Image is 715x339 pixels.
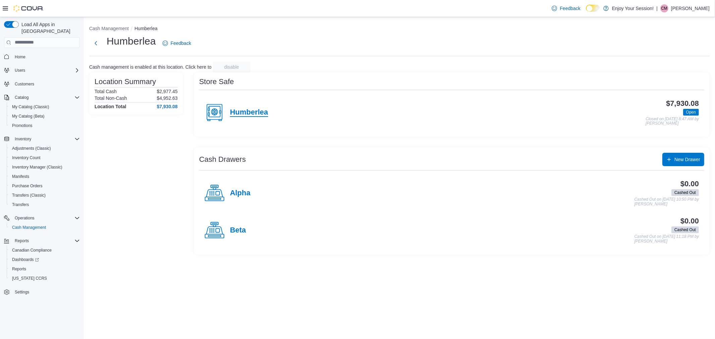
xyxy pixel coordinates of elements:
button: Operations [12,214,37,222]
a: Inventory Count [9,154,43,162]
h4: $7,930.08 [157,104,178,109]
button: Manifests [7,172,82,181]
a: Cash Management [9,223,49,231]
span: Canadian Compliance [12,248,52,253]
span: My Catalog (Beta) [9,112,80,120]
span: disable [224,64,239,70]
span: Cashed Out [671,189,699,196]
span: Manifests [12,174,29,179]
button: Reports [7,264,82,274]
a: Reports [9,265,29,273]
span: Settings [12,288,80,296]
span: Cashed Out [671,226,699,233]
span: Dashboards [12,257,39,262]
a: My Catalog (Beta) [9,112,47,120]
span: Canadian Compliance [9,246,80,254]
a: Feedback [549,2,583,15]
span: Operations [12,214,80,222]
span: Transfers (Classic) [12,193,46,198]
span: Feedback [171,40,191,47]
a: Inventory Manager (Classic) [9,163,65,171]
nav: Complex example [4,49,80,315]
p: Cashed Out on [DATE] 10:50 PM by [PERSON_NAME] [634,197,699,206]
span: My Catalog (Beta) [12,114,45,119]
span: My Catalog (Classic) [12,104,49,110]
button: Catalog [12,93,31,101]
a: Purchase Orders [9,182,45,190]
button: My Catalog (Beta) [7,112,82,121]
span: Transfers [12,202,29,207]
span: Catalog [12,93,80,101]
button: Inventory Count [7,153,82,162]
a: Transfers [9,201,32,209]
button: Customers [1,79,82,89]
p: Cashed Out on [DATE] 11:18 PM by [PERSON_NAME] [634,234,699,244]
span: Washington CCRS [9,274,80,282]
a: [US_STATE] CCRS [9,274,50,282]
button: Reports [12,237,32,245]
button: Cash Management [7,223,82,232]
h4: Beta [230,226,246,235]
p: $2,977.45 [157,89,178,94]
span: Cash Management [12,225,46,230]
button: disable [213,62,250,72]
button: Inventory [12,135,34,143]
button: Canadian Compliance [7,246,82,255]
span: Reports [9,265,80,273]
span: Inventory Count [12,155,41,160]
span: Users [15,68,25,73]
h3: $0.00 [680,180,699,188]
span: Customers [15,81,34,87]
button: Transfers [7,200,82,209]
span: [US_STATE] CCRS [12,276,47,281]
button: Catalog [1,93,82,102]
a: Feedback [160,37,194,50]
span: Open [686,109,696,115]
p: Enjoy Your Session! [612,4,654,12]
a: Canadian Compliance [9,246,54,254]
span: Cash Management [9,223,80,231]
a: Transfers (Classic) [9,191,48,199]
button: Users [12,66,28,74]
span: Transfers [9,201,80,209]
a: My Catalog (Classic) [9,103,52,111]
span: Purchase Orders [9,182,80,190]
a: Settings [12,288,32,296]
button: New Drawer [662,153,704,166]
h3: Cash Drawers [199,155,246,163]
a: Adjustments (Classic) [9,144,54,152]
span: Adjustments (Classic) [9,144,80,152]
span: Cashed Out [674,227,696,233]
span: New Drawer [674,156,700,163]
p: Cash management is enabled at this location. Click here to [89,64,212,70]
span: Manifests [9,173,80,181]
button: Inventory Manager (Classic) [7,162,82,172]
span: Inventory Count [9,154,80,162]
p: [PERSON_NAME] [671,4,710,12]
button: Promotions [7,121,82,130]
p: Closed on [DATE] 8:47 AM by [PERSON_NAME] [646,117,699,126]
span: Cashed Out [674,190,696,196]
img: Cova [13,5,44,12]
button: Settings [1,287,82,297]
a: Dashboards [9,256,42,264]
span: Reports [15,238,29,244]
button: Adjustments (Classic) [7,144,82,153]
input: Dark Mode [586,5,600,12]
a: Home [12,53,28,61]
span: Promotions [12,123,33,128]
span: Home [12,53,80,61]
span: Customers [12,80,80,88]
span: Load All Apps in [GEOGRAPHIC_DATA] [19,21,80,35]
span: Home [15,54,25,60]
span: Inventory Manager (Classic) [12,164,62,170]
span: Dashboards [9,256,80,264]
h3: Store Safe [199,78,234,86]
span: Inventory [15,136,31,142]
span: Settings [15,289,29,295]
a: Customers [12,80,37,88]
h1: Humberlea [107,35,156,48]
button: Reports [1,236,82,246]
button: Next [89,37,103,50]
h6: Total Non-Cash [95,95,127,101]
